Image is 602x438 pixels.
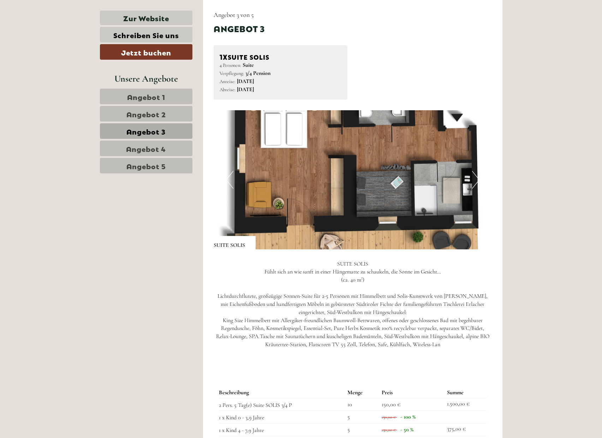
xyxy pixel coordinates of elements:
a: Schreiben Sie uns [100,27,192,42]
b: [DATE] [237,86,254,93]
div: [DATE] [126,5,152,17]
td: 1 x Kind 0 - 3,9 Jahre [219,411,345,424]
span: - 100 % [400,413,416,420]
td: 2 Pers. 5 Tag(e) Suite SOLIS 3/4 P [219,398,345,411]
small: 20:45 [11,97,176,102]
small: 20:44 [178,34,268,39]
td: 5 [345,411,379,424]
span: Angebot 4 [126,143,166,153]
span: Angebot 2 [126,109,166,119]
span: Angebot 3 [126,126,166,136]
th: Menge [345,387,379,398]
small: Verpflegung: [220,70,244,76]
th: Summe [444,387,486,398]
div: SUITE SOLIS [220,51,341,61]
div: Unsere Angebote [100,72,192,85]
td: 10 [345,398,379,411]
span: Angebot 3 von 5 [214,11,254,19]
span: Angebot 5 [126,161,166,171]
span: 150,00 € [382,415,396,420]
button: Senden [229,183,278,199]
span: Angebot 1 [127,91,165,101]
button: Next [472,171,479,189]
div: Sie [178,20,268,26]
b: Suite [243,61,254,69]
th: Beschreibung [219,387,345,398]
small: Abreise: [220,87,236,93]
td: 375,00 € [444,424,486,436]
span: 150,00 € [382,427,396,432]
span: 150,00 € [382,401,400,408]
div: SUITE SOLIS [214,236,256,249]
small: Anreise: [220,78,236,84]
td: 1.500,00 € [444,398,486,411]
b: 3/4 Pension [245,70,270,77]
div: Guten Tag, wie können wir Ihnen helfen? [174,19,273,41]
div: [PERSON_NAME] [11,43,176,49]
span: - 50 % [400,426,413,433]
img: image [214,110,492,249]
div: Hallo, Im Angebot steht bei der Suite Solis: King Size Himmelbett. Auf den Bildern sieht man kein... [5,42,179,104]
b: [DATE] [237,78,254,85]
b: 1x [220,51,228,61]
th: Preis [379,387,444,398]
td: 1 x Kind 4 - 7,9 Jahre [219,424,345,436]
a: Zur Website [100,11,192,25]
a: Jetzt buchen [100,44,192,60]
button: Previous [226,171,233,189]
div: Angebot 3 [214,22,265,34]
td: 5 [345,424,379,436]
p: SUITE SOLIS Fühlt sich an wie sanft in einer Hängematte zu schaukeln, die Sonne im Gesicht... (ca... [214,260,492,357]
small: 4 Personen: [220,62,241,68]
